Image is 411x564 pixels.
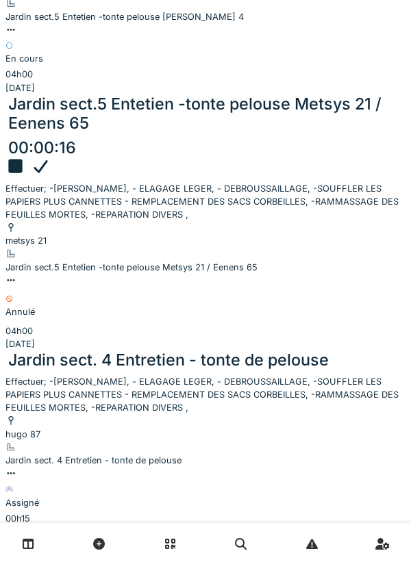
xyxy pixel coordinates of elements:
div: 04h00 [5,68,406,81]
div: Annulé [5,305,406,318]
div: Jardin sect.5 Entetien -tonte pelouse [PERSON_NAME] 4 [5,10,406,23]
div: [DATE] [5,324,406,350]
div: Jardin sect.5 Entetien -tonte pelouse Metsys 21 / Eenens 65 [5,261,406,274]
div: Assigné [5,496,406,509]
div: metsys 21 [5,234,406,247]
div: Effectuer; -[PERSON_NAME], - ELAGAGE LEGER, - DEBROUSSAILLAGE, -SOUFFLER LES PAPIERS PLUS CANNETT... [5,375,406,415]
div: hugo 87 [5,428,406,441]
div: Jardin sect. 4 Entretien - tonte de pelouse [8,350,329,370]
div: [DATE] [5,68,406,94]
div: En cours [5,52,406,65]
div: 04h00 [5,324,406,337]
div: Jardin sect. 4 Entretien - tonte de pelouse [5,454,406,467]
div: 00:00:16 [8,138,76,157]
div: [DATE] [5,512,406,538]
div: Effectuer; -[PERSON_NAME], - ELAGAGE LEGER, - DEBROUSSAILLAGE, -SOUFFLER LES PAPIERS PLUS CANNETT... [5,182,406,222]
div: Jardin sect.5 Entetien -tonte pelouse Metsys 21 / Eenens 65 [8,94,403,133]
div: 00h15 [5,512,406,525]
